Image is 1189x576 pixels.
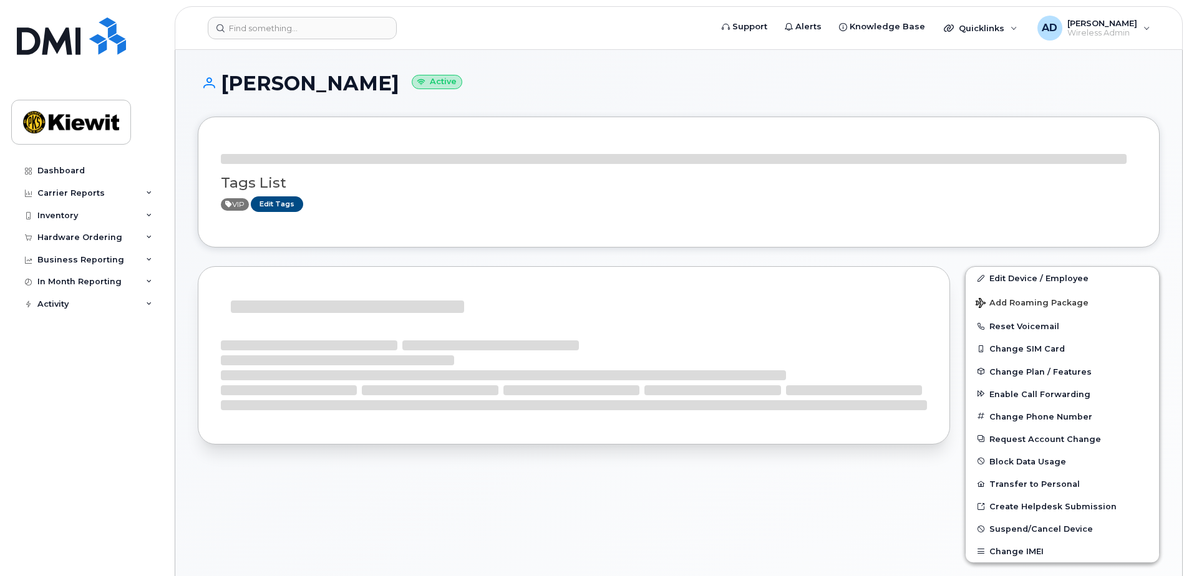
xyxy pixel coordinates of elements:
button: Enable Call Forwarding [966,383,1159,405]
h1: [PERSON_NAME] [198,72,1160,94]
span: Enable Call Forwarding [989,389,1090,398]
a: Edit Device / Employee [966,267,1159,289]
a: Create Helpdesk Submission [966,495,1159,517]
span: Suspend/Cancel Device [989,524,1093,534]
a: Edit Tags [251,196,303,212]
span: Change Plan / Features [989,367,1092,376]
button: Add Roaming Package [966,289,1159,315]
button: Change Phone Number [966,405,1159,428]
button: Change Plan / Features [966,360,1159,383]
button: Block Data Usage [966,450,1159,473]
button: Change SIM Card [966,337,1159,360]
button: Suspend/Cancel Device [966,517,1159,540]
span: Add Roaming Package [976,298,1089,310]
h3: Tags List [221,175,1137,191]
button: Request Account Change [966,428,1159,450]
span: Active [221,198,249,211]
button: Change IMEI [966,540,1159,562]
button: Reset Voicemail [966,315,1159,337]
button: Transfer to Personal [966,473,1159,495]
small: Active [412,75,462,89]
